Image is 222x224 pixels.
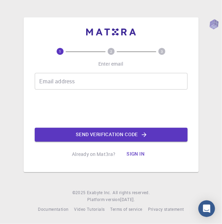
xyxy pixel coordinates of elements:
span: © 2025 [72,189,87,196]
a: Video Tutorials [74,206,105,213]
text: 1 [59,49,61,54]
span: Video Tutorials [74,206,105,212]
span: Privacy statement [148,206,184,212]
button: Send verification code [35,128,188,142]
span: All rights reserved. [113,189,150,196]
text: 3 [161,49,163,54]
text: 2 [110,49,112,54]
a: [DATE]. [120,196,135,203]
span: [DATE] . [120,197,135,202]
span: Terms of service [110,206,142,212]
span: Documentation [38,206,68,212]
a: Exabyte Inc. [87,189,111,196]
a: Terms of service [110,206,142,213]
a: Privacy statement [148,206,184,213]
span: Exabyte Inc. [87,190,111,195]
p: Already on Mat3ra? [72,151,116,158]
a: Documentation [38,206,68,213]
p: Enter email [98,60,124,67]
span: Platform version [87,196,120,203]
button: Sign in [121,147,150,161]
div: Open Intercom Messenger [198,200,215,217]
iframe: reCAPTCHA [58,95,164,122]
